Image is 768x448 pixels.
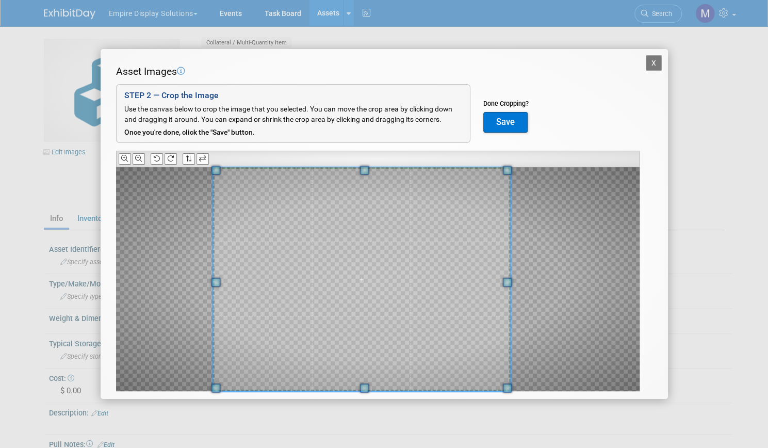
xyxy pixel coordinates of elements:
button: Save [483,112,528,133]
button: Zoom Out [133,153,145,164]
div: STEP 2 — Crop the Image [124,90,462,102]
button: Zoom In [119,153,131,164]
button: Rotate Counter-clockwise [151,153,163,164]
button: Flip Vertically [183,153,195,164]
span: Use the canvas below to crop the image that you selected. You can move the crop area by clicking ... [124,105,452,123]
div: Done Cropping? [483,99,529,108]
button: Flip Horizontally [197,153,209,164]
div: Once you're done, click the "Save" button. [124,127,462,138]
button: Rotate Clockwise [165,153,177,164]
button: X [646,55,662,71]
div: Asset Images [116,65,640,79]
